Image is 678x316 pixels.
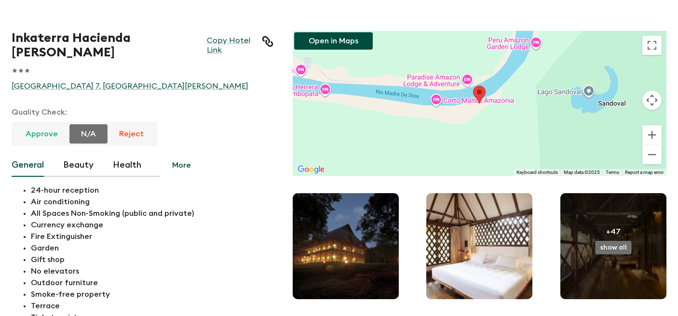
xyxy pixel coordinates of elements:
[31,184,273,196] p: 24-hour reception
[12,31,207,60] h1: Inkaterra Hacienda [PERSON_NAME]
[31,300,273,312] p: Terrace
[642,125,662,145] button: Zoom in
[14,124,69,144] button: Approve
[161,154,203,177] button: More
[294,32,373,50] button: Open in Maps
[108,124,155,144] button: Reject
[69,124,108,144] button: N/A
[596,241,632,254] button: show all
[473,86,486,104] div: Inkaterra Hacienda Concepcion
[625,170,664,175] a: Report a map error
[31,208,273,219] p: All Spaces Non-Smoking (public and private)
[31,196,273,208] p: Air conditioning
[295,163,327,176] a: Open this area in Google Maps (opens a new window)
[31,289,273,300] p: Smoke-free property
[31,265,273,277] p: No elevators
[31,231,273,242] p: Fire Extinguisher
[31,219,273,231] p: Currency exchange
[12,106,273,118] p: Quality Check:
[564,170,600,175] span: Map data ©2025
[113,154,141,177] button: Health
[642,91,662,110] button: Map camera controls
[63,154,94,177] button: Beauty
[12,154,44,177] button: General
[12,81,273,91] a: [GEOGRAPHIC_DATA] 7, [GEOGRAPHIC_DATA][PERSON_NAME]
[207,36,257,55] a: Copy Hotel Link
[31,242,273,254] p: Garden
[31,254,273,265] p: Gift shop
[642,36,662,55] button: Toggle fullscreen view
[642,145,662,164] button: Zoom out
[295,163,327,176] img: Google
[31,277,273,289] p: Outdoor furniture
[606,226,621,237] p: +47
[606,170,619,175] a: Terms (opens in new tab)
[516,169,558,176] button: Keyboard shortcuts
